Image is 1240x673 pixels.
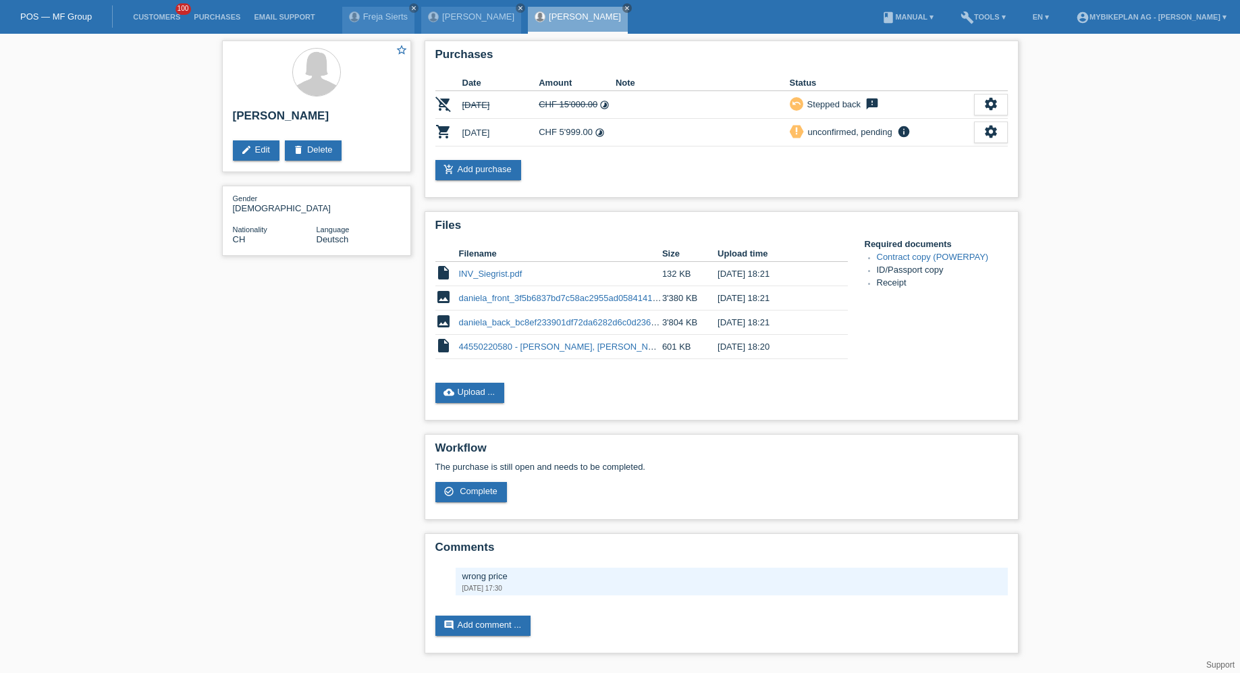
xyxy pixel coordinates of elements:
a: close [516,3,525,13]
a: check_circle_outline Complete [435,482,507,502]
a: buildTools ▾ [954,13,1013,21]
td: 132 KB [662,262,718,286]
span: Complete [460,486,497,496]
h2: [PERSON_NAME] [233,109,400,130]
i: POSP00028041 [435,124,452,140]
i: feedback [864,97,880,111]
a: Contract copy (POWERPAY) [877,252,989,262]
span: Language [317,225,350,234]
div: wrong price [462,571,1001,581]
i: info [896,125,912,138]
h4: Required documents [865,239,1008,249]
th: Status [790,75,974,91]
td: 601 KB [662,335,718,359]
a: deleteDelete [285,140,342,161]
th: Size [662,246,718,262]
a: EN ▾ [1026,13,1056,21]
i: image [435,289,452,305]
i: add_shopping_cart [443,164,454,175]
i: insert_drive_file [435,338,452,354]
a: Freja Sierts [363,11,408,22]
a: cloud_uploadUpload ... [435,383,505,403]
h2: Purchases [435,48,1008,68]
i: comment [443,620,454,630]
a: INV_Siegrist.pdf [459,269,522,279]
a: bookManual ▾ [875,13,940,21]
a: daniela_back_bc8ef233901df72da6282d6c0d23685a.jpeg [459,317,685,327]
a: editEdit [233,140,279,161]
i: undo [792,99,801,108]
th: Date [462,75,539,91]
th: Filename [459,246,662,262]
i: star_border [396,44,408,56]
td: 3'804 KB [662,311,718,335]
a: POS — MF Group [20,11,92,22]
i: settings [983,124,998,139]
a: Purchases [187,13,247,21]
h2: Comments [435,541,1008,561]
i: edit [241,144,252,155]
span: 100 [176,3,192,15]
p: The purchase is still open and needs to be completed. [435,462,1008,472]
td: [DATE] 18:21 [718,262,828,286]
a: [PERSON_NAME] [442,11,514,22]
i: Instalments (48 instalments) [599,100,610,110]
i: priority_high [792,126,801,136]
span: Switzerland [233,234,246,244]
i: settings [983,97,998,111]
i: image [435,313,452,329]
a: account_circleMybikeplan AG - [PERSON_NAME] ▾ [1069,13,1233,21]
i: book [882,11,895,24]
td: CHF 15'000.00 [539,91,616,119]
i: close [624,5,630,11]
div: unconfirmed, pending [804,125,892,139]
a: add_shopping_cartAdd purchase [435,160,521,180]
a: close [622,3,632,13]
td: [DATE] [462,119,539,146]
td: [DATE] 18:20 [718,335,828,359]
span: Gender [233,194,258,203]
td: 3'380 KB [662,286,718,311]
i: insert_drive_file [435,265,452,281]
i: Instalments (48 instalments) [595,128,605,138]
div: [DEMOGRAPHIC_DATA] [233,193,317,213]
a: close [409,3,419,13]
a: daniela_front_3f5b6837bd7c58ac2955ad0584141a86.jpeg [459,293,686,303]
i: check_circle_outline [443,486,454,497]
i: delete [293,144,304,155]
th: Upload time [718,246,828,262]
td: [DATE] 18:21 [718,311,828,335]
a: star_border [396,44,408,58]
td: [DATE] 18:21 [718,286,828,311]
td: [DATE] [462,91,539,119]
i: close [517,5,524,11]
div: Stepped back [803,97,861,111]
i: close [410,5,417,11]
a: commentAdd comment ... [435,616,531,636]
h2: Files [435,219,1008,239]
a: 44550220580 - [PERSON_NAME], [PERSON_NAME] ENTICE 5+ EXCITE ABS.pdf [459,342,785,352]
a: Customers [126,13,187,21]
span: Deutsch [317,234,349,244]
h2: Workflow [435,441,1008,462]
span: Nationality [233,225,267,234]
th: Amount [539,75,616,91]
i: POSP00024439 [435,96,452,112]
th: Note [616,75,790,91]
i: build [961,11,974,24]
a: Support [1206,660,1235,670]
li: Receipt [877,277,1008,290]
div: [DATE] 17:30 [462,585,1001,592]
i: account_circle [1076,11,1089,24]
a: [PERSON_NAME] [549,11,621,22]
li: ID/Passport copy [877,265,1008,277]
td: CHF 5'999.00 [539,119,616,146]
i: cloud_upload [443,387,454,398]
a: Email Support [247,13,321,21]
